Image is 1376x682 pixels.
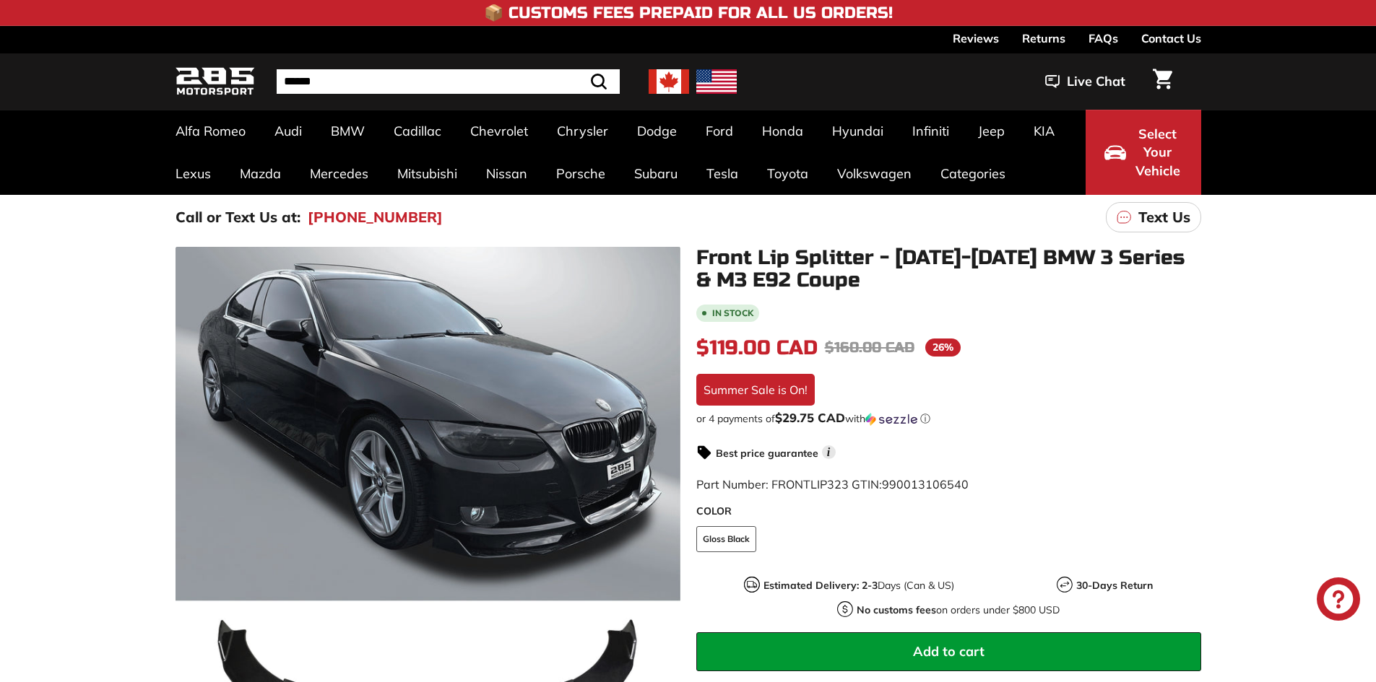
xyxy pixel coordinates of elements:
[691,110,748,152] a: Ford
[1026,64,1144,100] button: Live Chat
[753,152,823,195] a: Toyota
[472,152,542,195] a: Nissan
[926,152,1020,195] a: Categories
[1138,206,1190,228] p: Text Us
[1133,125,1182,180] span: Select Your Vehicle
[277,69,620,94] input: Search
[161,152,225,195] a: Lexus
[623,110,691,152] a: Dodge
[484,4,893,22] h4: 📦 Customs Fees Prepaid for All US Orders!
[692,152,753,195] a: Tesla
[1106,202,1201,232] a: Text Us
[763,578,954,593] p: Days (Can & US)
[818,110,898,152] a: Hyundai
[316,110,379,152] a: BMW
[696,504,1201,519] label: COLOR
[775,410,845,425] span: $29.75 CAD
[1019,110,1069,152] a: KIA
[913,643,985,660] span: Add to cart
[542,110,623,152] a: Chrysler
[295,152,383,195] a: Mercedes
[712,309,753,318] b: In stock
[456,110,542,152] a: Chevrolet
[696,477,969,491] span: Part Number: FRONTLIP323 GTIN:
[308,206,443,228] a: [PHONE_NUMBER]
[716,447,818,460] strong: Best price guarantee
[964,110,1019,152] a: Jeep
[542,152,620,195] a: Porsche
[696,632,1201,671] button: Add to cart
[1141,26,1201,51] a: Contact Us
[1089,26,1118,51] a: FAQs
[1067,72,1125,91] span: Live Chat
[823,152,926,195] a: Volkswagen
[857,603,1060,618] p: on orders under $800 USD
[953,26,999,51] a: Reviews
[1086,110,1201,195] button: Select Your Vehicle
[1076,579,1153,592] strong: 30-Days Return
[925,338,961,357] span: 26%
[176,206,300,228] p: Call or Text Us at:
[898,110,964,152] a: Infiniti
[161,110,260,152] a: Alfa Romeo
[825,338,914,357] span: $160.00 CAD
[1312,577,1364,624] inbox-online-store-chat: Shopify online store chat
[822,445,836,459] span: i
[383,152,472,195] a: Mitsubishi
[696,411,1201,426] div: or 4 payments of with
[379,110,456,152] a: Cadillac
[882,477,969,491] span: 990013106540
[696,411,1201,426] div: or 4 payments of$29.75 CADwithSezzle Click to learn more about Sezzle
[176,65,255,99] img: Logo_285_Motorsport_areodynamics_components
[857,603,936,616] strong: No customs fees
[260,110,316,152] a: Audi
[1144,57,1181,106] a: Cart
[696,336,818,360] span: $119.00 CAD
[620,152,692,195] a: Subaru
[1022,26,1065,51] a: Returns
[763,579,878,592] strong: Estimated Delivery: 2-3
[225,152,295,195] a: Mazda
[696,247,1201,292] h1: Front Lip Splitter - [DATE]-[DATE] BMW 3 Series & M3 E92 Coupe
[748,110,818,152] a: Honda
[696,374,815,406] div: Summer Sale is On!
[865,413,917,426] img: Sezzle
